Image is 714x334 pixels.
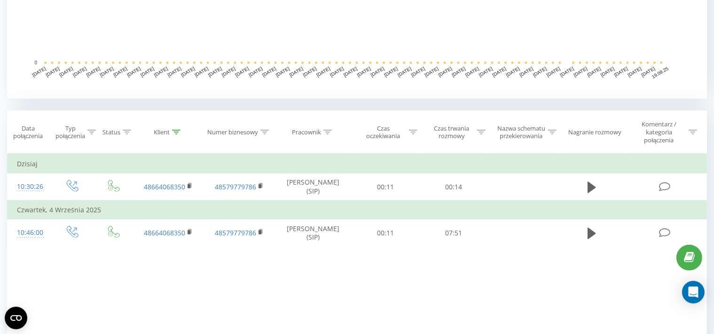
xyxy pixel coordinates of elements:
text: [DATE] [140,66,155,78]
div: 10:30:26 [17,178,41,196]
text: [DATE] [72,66,87,78]
a: 48579779786 [215,228,256,237]
text: [DATE] [613,66,629,78]
text: [DATE] [640,66,656,78]
a: 48579779786 [215,182,256,191]
td: 00:11 [352,173,420,201]
text: [DATE] [99,66,115,78]
text: [DATE] [235,66,250,78]
td: 07:51 [420,219,488,247]
div: Komentarz / kategoria połączenia [631,120,686,144]
text: [DATE] [194,66,209,78]
text: [DATE] [356,66,372,78]
div: Czas oczekiwania [360,124,407,140]
text: [DATE] [627,66,643,78]
text: [DATE] [153,66,169,78]
div: Typ połączenia [55,124,85,140]
text: [DATE] [275,66,290,78]
text: [DATE] [343,66,358,78]
div: Nagranie rozmowy [568,128,621,136]
text: [DATE] [207,66,223,78]
div: Data połączenia [8,124,48,140]
div: Pracownik [292,128,321,136]
text: [DATE] [573,66,588,78]
div: Nazwa schematu przekierowania [496,124,546,140]
text: [DATE] [31,66,47,78]
a: 48664068350 [144,182,185,191]
text: [DATE] [221,66,236,78]
div: Czas trwania rozmowy [428,124,475,140]
text: [DATE] [518,66,534,78]
text: [DATE] [86,66,101,78]
td: 00:14 [420,173,488,201]
text: 19.09.25 [651,66,670,79]
text: [DATE] [397,66,412,78]
text: [DATE] [600,66,615,78]
td: Dzisiaj [8,155,707,173]
text: [DATE] [383,66,399,78]
div: 10:46:00 [17,224,41,242]
text: [DATE] [167,66,182,78]
text: [DATE] [424,66,439,78]
text: 0 [34,60,37,65]
text: [DATE] [451,66,466,78]
text: [DATE] [532,66,548,78]
text: [DATE] [559,66,575,78]
text: [DATE] [112,66,128,78]
a: 48664068350 [144,228,185,237]
text: [DATE] [438,66,453,78]
text: [DATE] [248,66,263,78]
td: 00:11 [352,219,420,247]
td: [PERSON_NAME] (SIP) [275,219,352,247]
div: Open Intercom Messenger [682,281,705,303]
div: Klient [154,128,170,136]
text: [DATE] [505,66,521,78]
text: [DATE] [261,66,277,78]
text: [DATE] [410,66,426,78]
td: [PERSON_NAME] (SIP) [275,173,352,201]
td: Czwartek, 4 Września 2025 [8,201,707,219]
text: [DATE] [370,66,385,78]
text: [DATE] [45,66,60,78]
button: Open CMP widget [5,307,27,329]
text: [DATE] [464,66,480,78]
text: [DATE] [180,66,196,78]
text: [DATE] [478,66,494,78]
text: [DATE] [586,66,602,78]
text: [DATE] [289,66,304,78]
text: [DATE] [126,66,141,78]
text: [DATE] [302,66,318,78]
text: [DATE] [58,66,74,78]
text: [DATE] [546,66,561,78]
text: [DATE] [315,66,331,78]
text: [DATE] [329,66,345,78]
text: [DATE] [492,66,507,78]
div: Numer biznesowy [207,128,258,136]
div: Status [102,128,120,136]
